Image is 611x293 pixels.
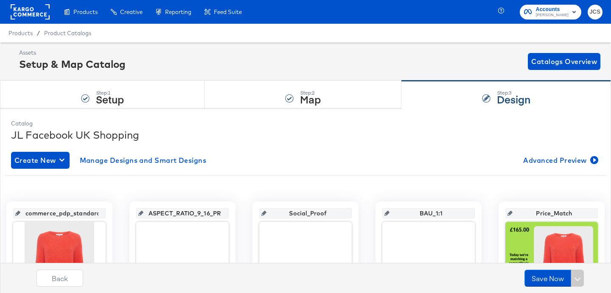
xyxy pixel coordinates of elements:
span: Create New [14,154,66,166]
button: Advanced Preview [520,152,600,169]
span: Creative [120,8,143,15]
span: Advanced Preview [523,154,597,166]
button: Manage Designs and Smart Designs [76,152,210,169]
button: JCS [588,5,603,20]
span: Products [8,30,33,36]
span: Reporting [165,8,191,15]
div: Step: 3 [497,90,530,96]
span: Feed Suite [214,8,242,15]
button: Accounts[PERSON_NAME] [520,5,581,20]
div: JL Facebook UK Shopping [11,128,600,142]
span: Accounts [536,5,569,14]
span: Catalogs Overview [531,56,597,67]
div: Assets [19,49,126,57]
div: Step: 1 [96,90,124,96]
div: Catalog [11,120,600,128]
span: Manage Designs and Smart Designs [80,154,207,166]
span: JCS [591,7,599,17]
strong: Setup [96,92,124,106]
strong: Map [300,92,321,106]
div: Step: 2 [300,90,321,96]
button: Create New [11,152,70,169]
a: Product Catalogs [44,30,91,36]
span: / [33,30,44,36]
span: Products [73,8,98,15]
button: Save Now [524,270,571,287]
button: Catalogs Overview [528,53,600,70]
button: Back [36,270,83,287]
strong: Design [497,92,530,106]
span: [PERSON_NAME] [536,12,569,19]
div: Setup & Map Catalog [19,57,126,71]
